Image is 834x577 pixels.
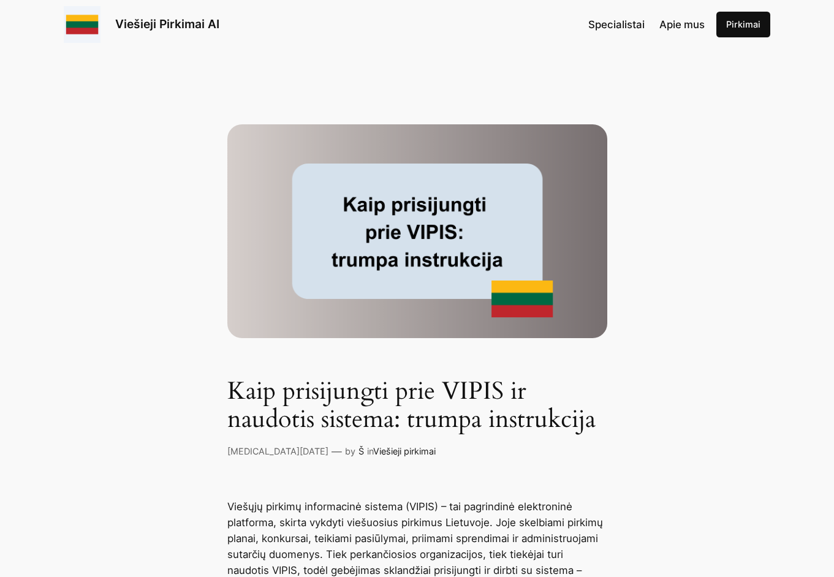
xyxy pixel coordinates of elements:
[227,446,328,456] a: [MEDICAL_DATA][DATE]
[345,445,355,458] p: by
[659,18,705,31] span: Apie mus
[588,18,645,31] span: Specialistai
[227,377,607,434] h1: Kaip prisijungti prie VIPIS ir naudotis sistema: trumpa instrukcija
[367,446,373,456] span: in
[332,443,342,459] p: —
[373,446,436,456] a: Viešieji pirkimai
[588,17,705,32] nav: Navigation
[716,12,770,37] a: Pirkimai
[659,17,705,32] a: Apie mus
[115,17,219,31] a: Viešieji Pirkimai AI
[358,446,364,456] a: Š
[588,17,645,32] a: Specialistai
[64,6,100,43] img: Viešieji pirkimai logo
